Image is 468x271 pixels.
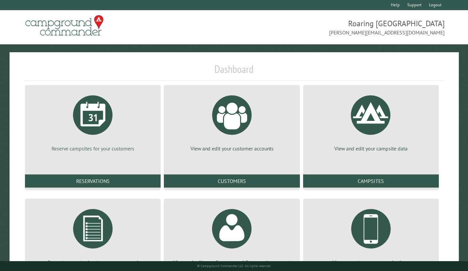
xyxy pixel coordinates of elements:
[164,174,300,188] a: Customers
[23,63,445,81] h1: Dashboard
[311,204,431,266] a: Manage customer communications
[172,145,292,152] p: View and edit your customer accounts
[311,90,431,152] a: View and edit your campsite data
[33,204,153,266] a: Generate reports about your campground
[33,259,153,266] p: Generate reports about your campground
[23,13,105,38] img: Campground Commander
[311,259,431,266] p: Manage customer communications
[33,90,153,152] a: Reserve campsites for your customers
[197,264,271,268] small: © Campground Commander LLC. All rights reserved.
[172,204,292,266] a: View and edit your Campground Commander account
[33,145,153,152] p: Reserve campsites for your customers
[172,90,292,152] a: View and edit your customer accounts
[25,174,161,188] a: Reservations
[234,18,445,36] span: Roaring [GEOGRAPHIC_DATA] [PERSON_NAME][EMAIL_ADDRESS][DOMAIN_NAME]
[303,174,439,188] a: Campsites
[172,259,292,266] p: View and edit your Campground Commander account
[311,145,431,152] p: View and edit your campsite data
